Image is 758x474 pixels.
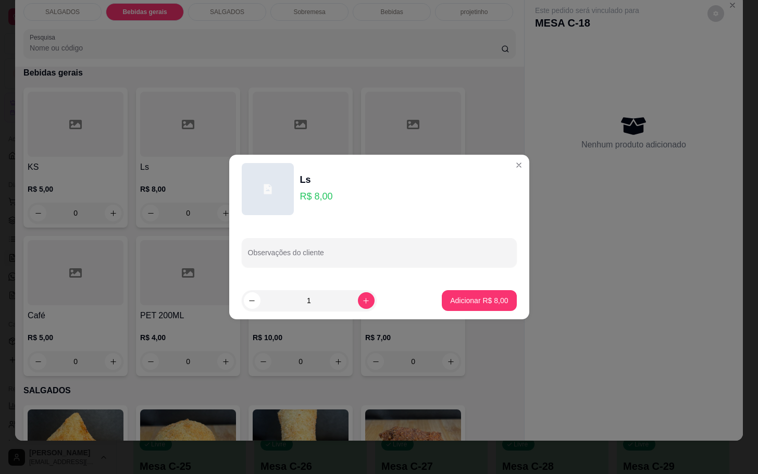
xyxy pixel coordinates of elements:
button: Adicionar R$ 8,00 [442,290,516,311]
button: decrease-product-quantity [244,292,260,309]
input: Observações do cliente [248,252,511,262]
p: R$ 8,00 [300,189,333,204]
button: increase-product-quantity [358,292,375,309]
p: Adicionar R$ 8,00 [450,295,508,306]
button: Close [511,157,527,173]
div: Ls [300,172,333,187]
